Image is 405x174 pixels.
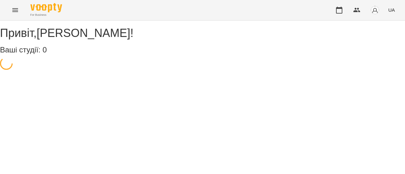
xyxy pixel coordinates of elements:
[30,3,62,12] img: Voopty Logo
[42,45,47,54] span: 0
[388,7,395,13] span: UA
[386,4,397,16] button: UA
[30,13,62,17] span: For Business
[371,6,379,15] img: avatar_s.png
[8,3,23,18] button: Menu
